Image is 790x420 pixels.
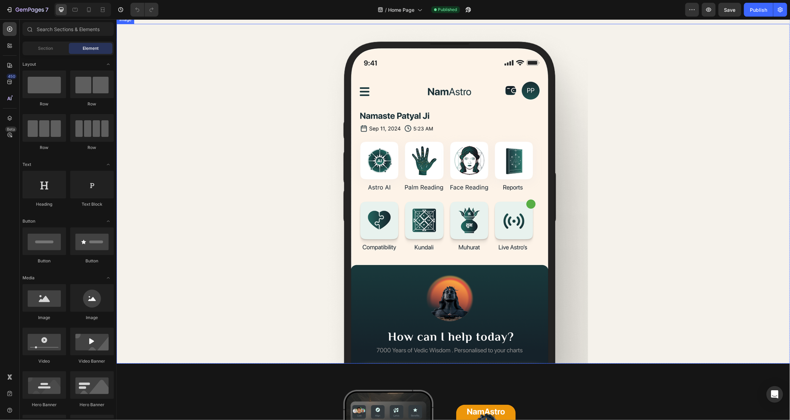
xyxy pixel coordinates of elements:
[70,315,114,321] div: Image
[70,358,114,364] div: Video Banner
[45,6,48,14] p: 7
[70,402,114,408] div: Hero Banner
[724,7,736,13] span: Save
[22,161,31,168] span: Text
[117,19,790,420] iframe: Design area
[766,386,783,403] div: Open Intercom Messenger
[130,3,158,17] div: Undo/Redo
[388,6,415,13] span: Home Page
[22,315,66,321] div: Image
[3,3,52,17] button: 7
[744,3,773,17] button: Publish
[5,127,17,132] div: Beta
[22,61,36,67] span: Layout
[103,272,114,283] span: Toggle open
[385,6,387,13] span: /
[22,218,35,224] span: Button
[70,258,114,264] div: Button
[70,101,114,107] div: Row
[22,144,66,151] div: Row
[22,275,35,281] span: Media
[718,3,741,17] button: Save
[70,144,114,151] div: Row
[103,159,114,170] span: Toggle open
[22,258,66,264] div: Button
[83,45,99,52] span: Element
[22,358,66,364] div: Video
[22,201,66,207] div: Heading
[103,216,114,227] span: Toggle open
[38,45,53,52] span: Section
[22,22,114,36] input: Search Sections & Elements
[22,101,66,107] div: Row
[103,59,114,70] span: Toggle open
[7,74,17,79] div: 450
[438,7,457,13] span: Published
[70,201,114,207] div: Text Block
[22,402,66,408] div: Hero Banner
[750,6,767,13] div: Publish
